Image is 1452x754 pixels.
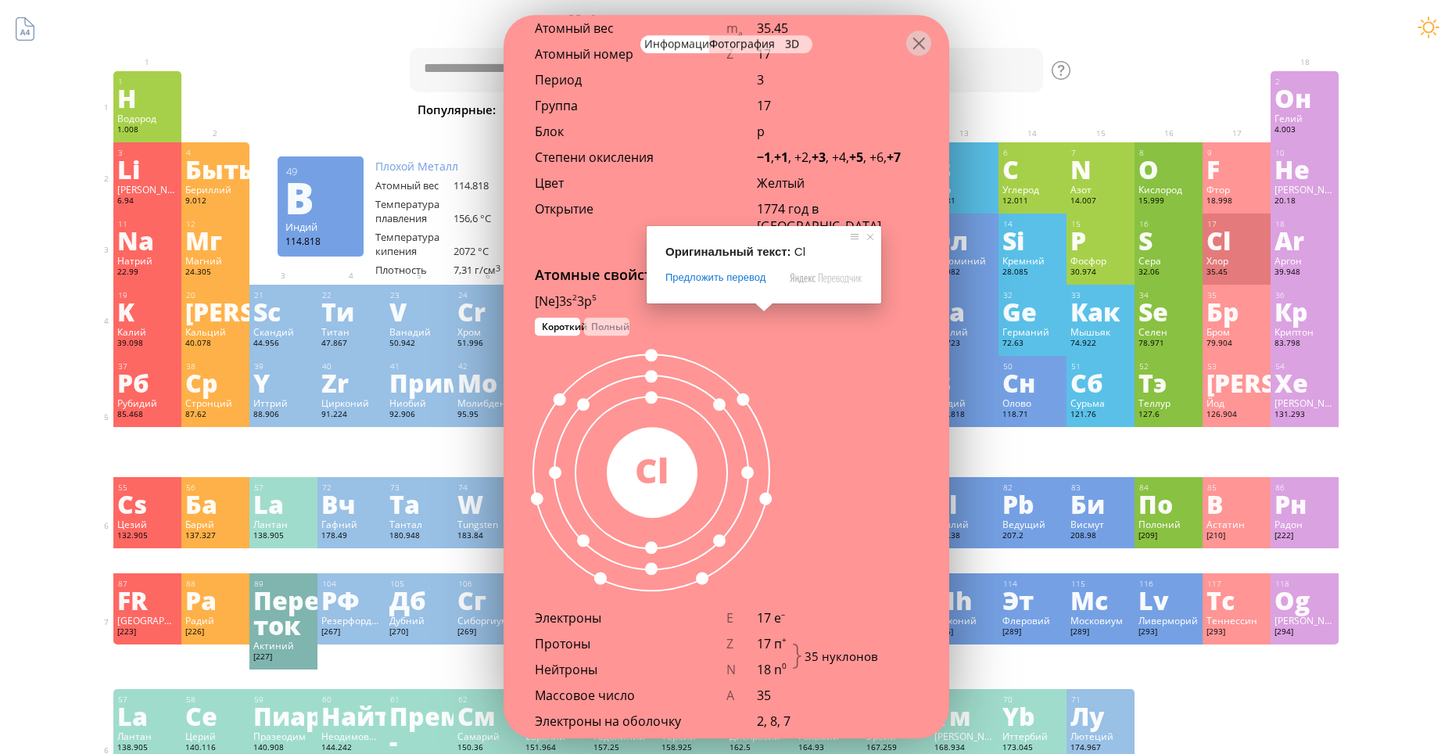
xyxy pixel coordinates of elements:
ya-tr-span: Zr [321,364,349,400]
ya-tr-span: , [771,149,774,166]
ya-tr-span: Мс [1070,582,1108,618]
ya-tr-span: Желтый [757,174,805,192]
ya-tr-span: Рн [1275,486,1307,522]
ya-tr-span: +5 [849,149,863,166]
div: 40.078 [185,338,246,350]
ya-tr-span: 3D [785,36,799,51]
div: 95.95 [457,409,518,422]
ya-tr-span: 3p [577,293,592,310]
div: 7 [1071,148,1131,158]
div: 20.18 [1275,196,1335,208]
ya-tr-span: Ta [389,486,420,522]
ya-tr-span: Ниобий [389,397,426,409]
ya-tr-span: [PERSON_NAME] [942,102,1034,117]
div: 72.63 [1002,338,1063,350]
ya-tr-span: Нейтроны [535,661,597,678]
ya-tr-span: Talbica. [540,8,629,40]
ya-tr-span: Cl [635,445,669,494]
div: 114.818 [934,409,995,422]
ya-tr-span: Кислород [1138,183,1182,196]
ya-tr-span: Ce [185,698,217,734]
ya-tr-span: Полный [591,320,629,333]
div: 24.305 [185,267,246,279]
ya-tr-span: Мо [457,364,497,400]
div: 6.94 [117,196,177,208]
ya-tr-span: E [726,609,733,627]
div: 32.06 [1138,267,1199,279]
ya-tr-span: [PERSON_NAME] [1275,183,1348,196]
div: 18 [1275,219,1335,229]
ya-tr-span: Иттрий [253,397,288,409]
div: 50.942 [389,338,450,350]
div: 83.798 [1275,338,1335,350]
ya-tr-span: FR [117,582,148,618]
ya-tr-span: Сурьма [1070,397,1105,409]
div: 33 [1071,290,1131,300]
ya-tr-span: Ar [1275,222,1304,258]
div: 40 [322,361,382,372]
div: 92.906 [389,409,450,422]
ya-tr-span: Дубний [389,614,425,627]
div: 87.62 [185,409,246,422]
ya-tr-span: Pb [1002,486,1034,522]
div: 9 [1207,148,1267,158]
div: 28.085 [1002,267,1063,279]
ya-tr-span: Не [1275,151,1310,187]
div: 41 [390,361,450,372]
ya-tr-span: Криптон [1275,325,1314,338]
ya-tr-span: Мышьяк [1070,325,1110,338]
div: 126.904 [1206,409,1267,422]
div: 17 [1207,219,1267,229]
ya-tr-span: [PERSON_NAME] [1206,364,1414,400]
div: 2 [1275,77,1335,87]
ya-tr-span: Плотность [375,263,427,277]
div: 4 [186,148,246,158]
ya-tr-span: F [1206,151,1220,187]
div: 36 [1275,290,1335,300]
ya-tr-span: Бром [1206,325,1230,338]
ya-tr-span: Эт [1002,582,1034,618]
ya-tr-span: Олово [1002,397,1031,409]
div: 16 [1139,219,1199,229]
ya-tr-span: Неодимовый [321,730,382,742]
div: 14 [1003,219,1063,229]
ya-tr-span: Барий [185,518,214,530]
div: 54 [1275,361,1335,372]
div: 9.012 [185,196,246,208]
ya-tr-span: Cs [117,486,147,522]
ya-tr-span: Ра [185,582,217,618]
ya-tr-span: Популярные: [418,102,496,118]
div: 79.904 [1206,338,1267,350]
div: 13 [935,219,995,229]
div: 127.6 [1138,409,1199,422]
ya-tr-span: [PERSON_NAME] [934,730,1008,742]
ya-tr-span: Азот [1070,183,1092,196]
ya-tr-span: H [117,80,137,116]
ya-tr-span: Тэ [1138,364,1167,400]
ya-tr-span: В [1206,486,1224,522]
ya-tr-span: 2072 °C [454,244,489,258]
ya-tr-span: Эл [934,222,968,258]
ya-tr-span: Примечание [389,364,561,400]
ya-tr-span: La [253,486,284,522]
div: 50 [1003,361,1063,372]
div: 15 [1071,219,1131,229]
ya-tr-span: S [1138,222,1153,258]
ya-tr-span: Индий [285,220,317,234]
ya-tr-span: p [757,123,765,140]
ya-tr-span: Se [1138,293,1168,329]
ya-tr-span: Молибден [457,397,506,409]
ya-tr-span: Гелий [1275,112,1303,124]
div: 11 [118,219,177,229]
div: 20 [186,290,246,300]
ya-tr-span: Cl [1206,222,1231,258]
div: 34 [1139,290,1199,300]
ya-tr-span: Кремний [1002,254,1045,267]
ya-tr-span: Селен [1138,325,1167,338]
div: 91.224 [321,409,382,422]
ya-tr-span: −1 [757,149,771,166]
div: 21 [254,290,314,300]
ya-tr-span: Рб [117,364,149,400]
ya-tr-span: Га [934,293,965,329]
div: 17 [757,97,918,114]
